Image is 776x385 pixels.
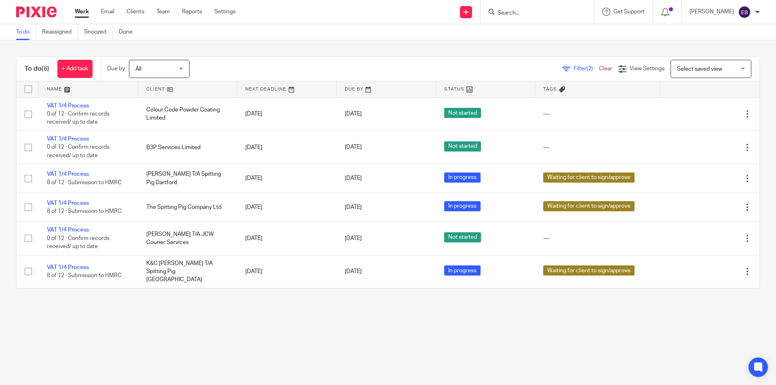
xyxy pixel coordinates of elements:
input: Search [497,10,569,17]
td: [DATE] [237,164,337,193]
a: Clients [127,8,144,16]
div: --- [543,110,652,118]
td: [DATE] [237,130,337,164]
span: [DATE] [345,145,362,150]
span: [DATE] [345,176,362,181]
a: VAT 1/4 Process [47,171,89,177]
a: VAT 1/4 Process [47,136,89,142]
td: The Spitting Pig Company Ltd [138,193,238,221]
a: Reports [182,8,202,16]
a: Settings [214,8,236,16]
span: Select saved view [677,66,722,72]
p: [PERSON_NAME] [690,8,734,16]
td: B3P Services Limited [138,130,238,164]
td: [DATE] [237,193,337,221]
a: Done [119,24,139,40]
span: (6) [42,65,49,72]
span: View Settings [630,66,664,72]
td: [DATE] [237,255,337,288]
span: In progress [444,173,481,183]
span: 0 of 12 · Confirm records received/ up to date [47,111,110,125]
td: [DATE] [237,97,337,130]
span: [DATE] [345,111,362,117]
span: [DATE] [345,269,362,274]
a: Snoozed [84,24,113,40]
span: [DATE] [345,204,362,210]
td: Colour Code Powder Coating Limited [138,97,238,130]
td: [PERSON_NAME] T/A Spitting Pig Dartford [138,164,238,193]
a: Email [101,8,114,16]
a: Reassigned [42,24,78,40]
div: --- [543,234,652,242]
span: All [135,66,141,72]
a: VAT 1/4 Process [47,103,89,109]
span: [DATE] [345,236,362,241]
td: [PERSON_NAME] T/A JCW Courier Services [138,222,238,255]
a: Team [156,8,170,16]
h1: To do [25,65,49,73]
a: + Add task [57,60,93,78]
a: Clear [599,66,612,72]
td: K&C [PERSON_NAME] T/A Spitting Pig [GEOGRAPHIC_DATA] [138,255,238,288]
span: Waiting for client to sign/approve [543,201,635,211]
span: Not started [444,141,481,151]
a: VAT 1/4 Process [47,227,89,233]
img: Pixie [16,6,57,17]
a: Work [75,8,89,16]
span: 8 of 12 · Submission to HMRC [47,180,122,185]
span: Get Support [614,9,645,15]
div: --- [543,143,652,151]
p: Due by [107,65,125,73]
span: Not started [444,108,481,118]
span: Filter [574,66,599,72]
a: VAT 1/4 Process [47,200,89,206]
span: (2) [586,66,593,72]
span: In progress [444,265,481,276]
a: To do [16,24,36,40]
span: 8 of 12 · Submission to HMRC [47,273,122,278]
span: 0 of 12 · Confirm records received/ up to date [47,145,110,159]
span: Tags [543,87,557,91]
td: [DATE] [237,222,337,255]
a: VAT 1/4 Process [47,265,89,270]
span: In progress [444,201,481,211]
span: Not started [444,232,481,242]
span: 8 of 12 · Submission to HMRC [47,208,122,214]
img: svg%3E [738,6,751,19]
span: Waiting for client to sign/approve [543,265,635,276]
span: 0 of 12 · Confirm records received/ up to date [47,236,110,250]
span: Waiting for client to sign/approve [543,173,635,183]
